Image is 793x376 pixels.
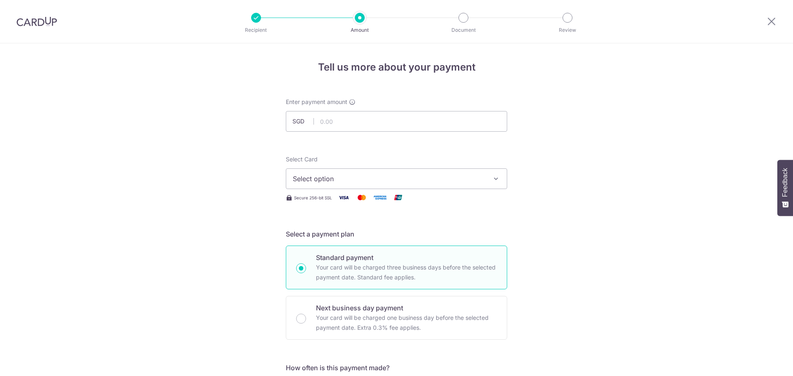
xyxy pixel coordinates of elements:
h5: How often is this payment made? [286,363,507,373]
span: Select option [293,174,485,184]
p: Your card will be charged one business day before the selected payment date. Extra 0.3% fee applies. [316,313,497,333]
p: Your card will be charged three business days before the selected payment date. Standard fee appl... [316,262,497,282]
span: Enter payment amount [286,98,347,106]
iframe: Opens a widget where you can find more information [740,351,785,372]
img: Union Pay [390,192,406,203]
button: Feedback - Show survey [777,160,793,216]
h4: Tell us more about your payment [286,60,507,75]
img: Visa [335,192,352,203]
span: Feedback [781,168,789,197]
p: Next business day payment [316,303,497,313]
button: Select option [286,168,507,189]
span: translation missing: en.payables.payment_networks.credit_card.summary.labels.select_card [286,156,318,163]
img: American Express [372,192,388,203]
img: Mastercard [354,192,370,203]
p: Review [537,26,598,34]
p: Amount [329,26,390,34]
input: 0.00 [286,111,507,132]
span: SGD [292,117,314,125]
h5: Select a payment plan [286,229,507,239]
img: CardUp [17,17,57,26]
span: Secure 256-bit SSL [294,194,332,201]
p: Document [433,26,494,34]
p: Standard payment [316,253,497,262]
p: Recipient [226,26,287,34]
